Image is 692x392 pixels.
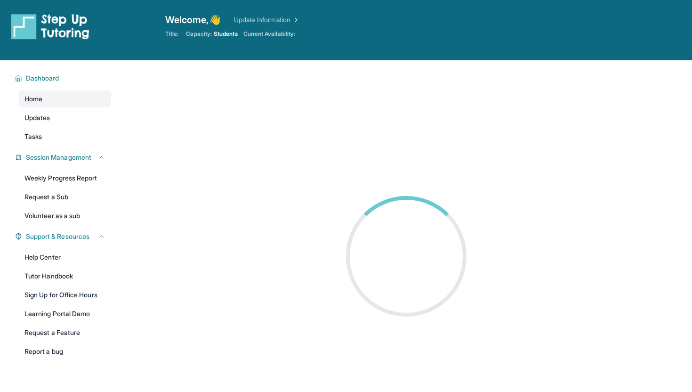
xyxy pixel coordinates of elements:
[19,207,111,224] a: Volunteer as a sub
[165,30,178,38] span: Title:
[19,268,111,285] a: Tutor Handbook
[24,132,42,141] span: Tasks
[22,232,105,241] button: Support & Resources
[290,15,300,24] img: Chevron Right
[26,153,91,162] span: Session Management
[19,286,111,303] a: Sign Up for Office Hours
[19,343,111,360] a: Report a bug
[19,128,111,145] a: Tasks
[165,13,221,26] span: Welcome, 👋
[234,15,300,24] a: Update Information
[19,90,111,107] a: Home
[26,73,59,83] span: Dashboard
[22,153,105,162] button: Session Management
[22,73,105,83] button: Dashboard
[19,109,111,126] a: Updates
[19,188,111,205] a: Request a Sub
[24,113,50,122] span: Updates
[24,94,42,104] span: Home
[214,30,238,38] span: Students
[186,30,212,38] span: Capacity:
[243,30,295,38] span: Current Availability:
[19,324,111,341] a: Request a Feature
[19,305,111,322] a: Learning Portal Demo
[11,13,89,40] img: logo
[19,170,111,187] a: Weekly Progress Report
[19,249,111,266] a: Help Center
[26,232,89,241] span: Support & Resources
